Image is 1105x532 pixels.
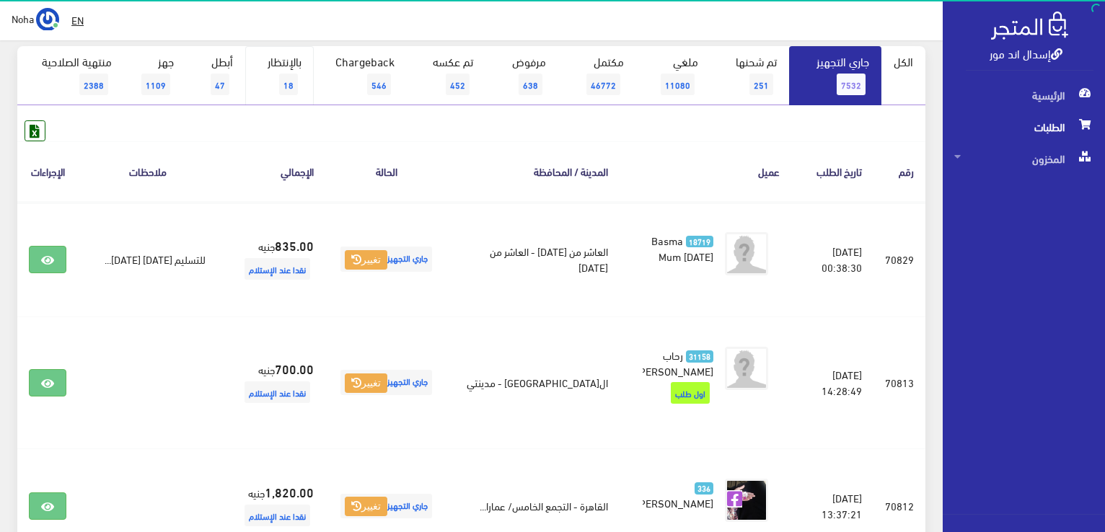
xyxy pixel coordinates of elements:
[141,74,170,95] span: 1109
[245,505,310,526] span: نقدا عند الإستلام
[340,370,432,395] span: جاري التجهيز
[314,46,408,105] a: Chargeback546
[345,497,387,517] button: تغيير
[78,141,217,201] th: ملاحظات
[485,46,558,105] a: مرفوض638
[643,479,713,510] a: 336 [PERSON_NAME]
[447,316,620,448] td: ال[GEOGRAPHIC_DATA] - مدينتي
[636,345,713,381] span: رحاب [PERSON_NAME]
[124,46,186,105] a: جهز1109
[586,74,620,95] span: 46772
[17,141,78,201] th: الإجراءات
[725,232,768,275] img: avatar.png
[837,74,866,95] span: 7532
[407,46,485,105] a: تم عكسه452
[186,46,245,105] a: أبطل47
[686,350,714,363] span: 31158
[340,247,432,272] span: جاري التجهيز
[367,74,391,95] span: 546
[954,111,1093,143] span: الطلبات
[325,141,447,201] th: الحالة
[620,141,791,201] th: عميل
[881,46,925,76] a: الكل
[217,202,325,317] td: جنيه
[36,8,59,31] img: ...
[446,74,470,95] span: 452
[695,482,714,495] span: 336
[686,236,714,248] span: 18719
[217,316,325,448] td: جنيه
[275,359,314,378] strong: 700.00
[636,46,710,105] a: ملغي11080
[943,143,1105,174] a: المخزون
[873,316,925,448] td: 70813
[78,202,217,317] td: للتسليم [DATE] [DATE]...
[749,74,773,95] span: 251
[275,236,314,254] strong: 835.00
[791,202,873,317] td: [DATE] 00:38:30
[345,373,387,394] button: تغيير
[990,43,1062,63] a: إسدال اند مور
[671,382,710,404] span: اول طلب
[12,7,59,30] a: ... Noha
[12,9,34,27] span: Noha
[789,46,881,105] a: جاري التجهيز7532
[725,347,768,390] img: avatar.png
[954,79,1093,111] span: الرئيسية
[873,141,925,201] th: رقم
[345,250,387,270] button: تغيير
[79,74,108,95] span: 2388
[636,492,713,513] span: [PERSON_NAME]
[943,79,1105,111] a: الرئيسية
[245,381,310,403] span: نقدا عند الإستلام
[447,202,620,317] td: العاشر من [DATE] - العاشر من [DATE]
[558,46,636,105] a: مكتمل46772
[447,141,620,201] th: المدينة / المحافظة
[791,316,873,448] td: [DATE] 14:28:49
[519,74,542,95] span: 638
[873,202,925,317] td: 70829
[245,258,310,280] span: نقدا عند الإستلام
[643,347,713,378] a: 31158 رحاب [PERSON_NAME]
[71,11,84,29] u: EN
[66,7,89,33] a: EN
[943,111,1105,143] a: الطلبات
[340,494,432,519] span: جاري التجهيز
[217,141,325,201] th: اﻹجمالي
[725,479,768,522] img: picture
[954,143,1093,174] span: المخزون
[211,74,229,95] span: 47
[661,74,695,95] span: 11080
[265,482,314,501] strong: 1,820.00
[791,141,873,201] th: تاريخ الطلب
[245,46,314,105] a: بالإنتظار18
[710,46,789,105] a: تم شحنها251
[991,12,1068,40] img: .
[643,232,713,264] a: 18719 Basma Mum [DATE]
[279,74,298,95] span: 18
[651,230,714,266] span: Basma Mum [DATE]
[17,46,124,105] a: منتهية الصلاحية2388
